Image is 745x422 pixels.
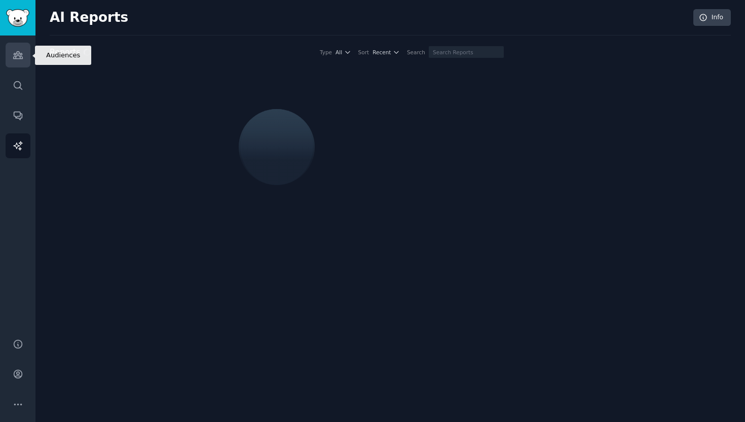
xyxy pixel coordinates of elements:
[336,49,351,56] button: All
[336,49,342,56] span: All
[320,49,332,56] div: Type
[407,49,425,56] div: Search
[358,49,369,56] div: Sort
[6,9,29,27] img: GummySearch logo
[429,46,504,58] input: Search Reports
[50,46,80,59] h2: Reports
[372,49,391,56] span: Recent
[693,9,731,26] a: Info
[372,49,400,56] button: Recent
[50,10,128,26] h2: AI Reports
